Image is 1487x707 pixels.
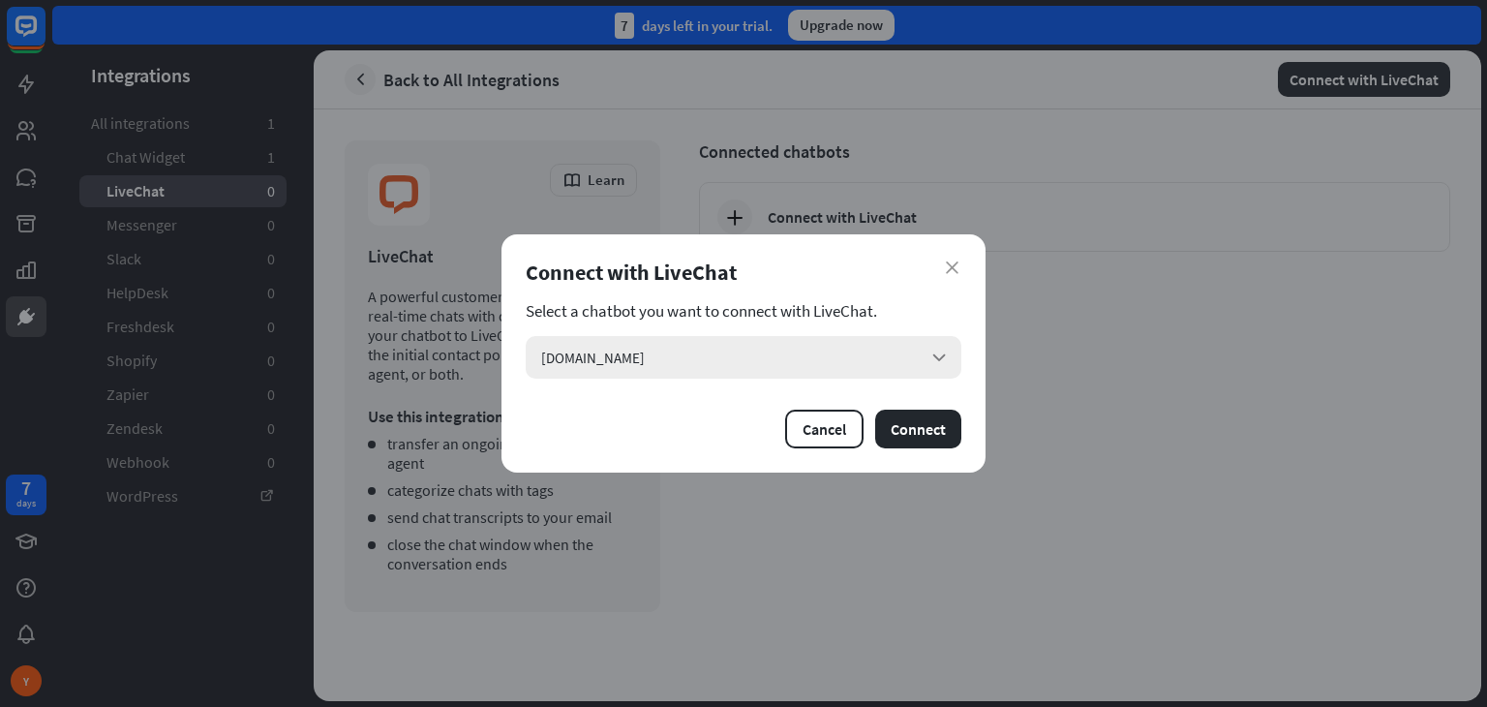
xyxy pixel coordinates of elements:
button: Connect [875,410,961,448]
div: Connect with LiveChat [526,259,961,286]
span: [DOMAIN_NAME] [541,349,645,367]
section: Select a chatbot you want to connect with LiveChat. [526,301,961,321]
button: Cancel [785,410,864,448]
i: close [946,261,958,274]
button: Open LiveChat chat widget [15,8,74,66]
i: arrow_down [928,347,950,368]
